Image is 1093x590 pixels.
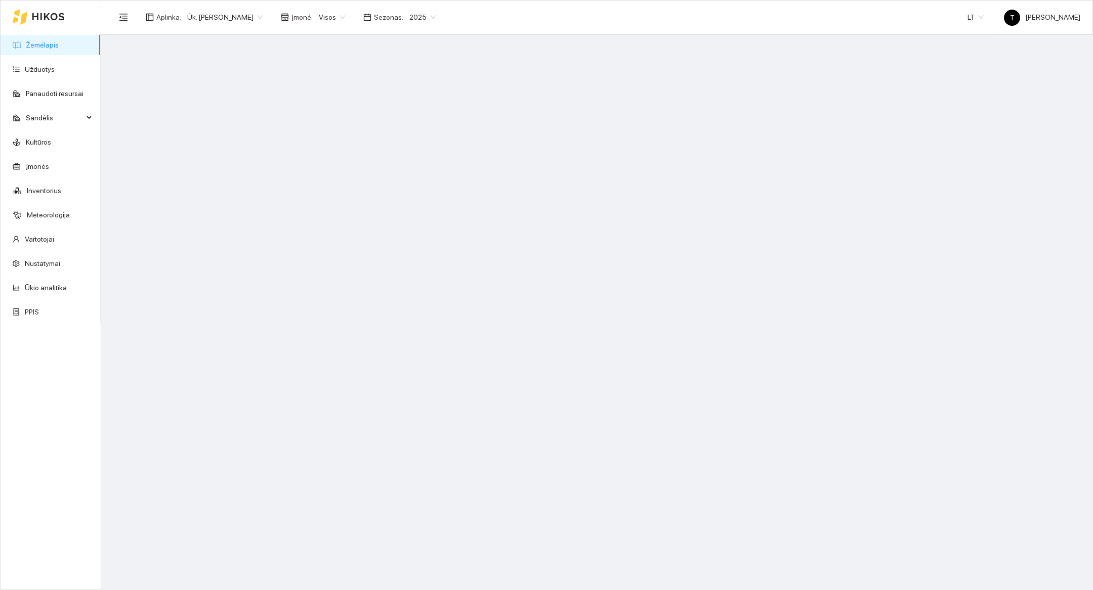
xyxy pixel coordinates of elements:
[281,13,289,21] span: shop
[26,162,49,170] a: Įmonės
[1004,13,1080,21] span: [PERSON_NAME]
[291,12,313,23] span: Įmonė :
[25,284,67,292] a: Ūkio analitika
[25,65,55,73] a: Užduotys
[25,308,39,316] a: PPIS
[27,211,70,219] a: Meteorologija
[26,108,83,128] span: Sandėlis
[26,138,51,146] a: Kultūros
[25,235,54,243] a: Vartotojai
[409,10,436,25] span: 2025
[374,12,403,23] span: Sezonas :
[319,10,345,25] span: Visos
[187,10,263,25] span: Ūk. Sigitas Krivickas
[26,89,83,98] a: Panaudoti resursai
[156,12,181,23] span: Aplinka :
[113,7,134,27] button: menu-fold
[25,259,60,267] a: Nustatymai
[1010,10,1015,26] span: T
[363,13,371,21] span: calendar
[146,13,154,21] span: layout
[968,10,984,25] span: LT
[119,13,128,22] span: menu-fold
[26,41,59,49] a: Žemėlapis
[27,187,61,195] a: Inventorius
